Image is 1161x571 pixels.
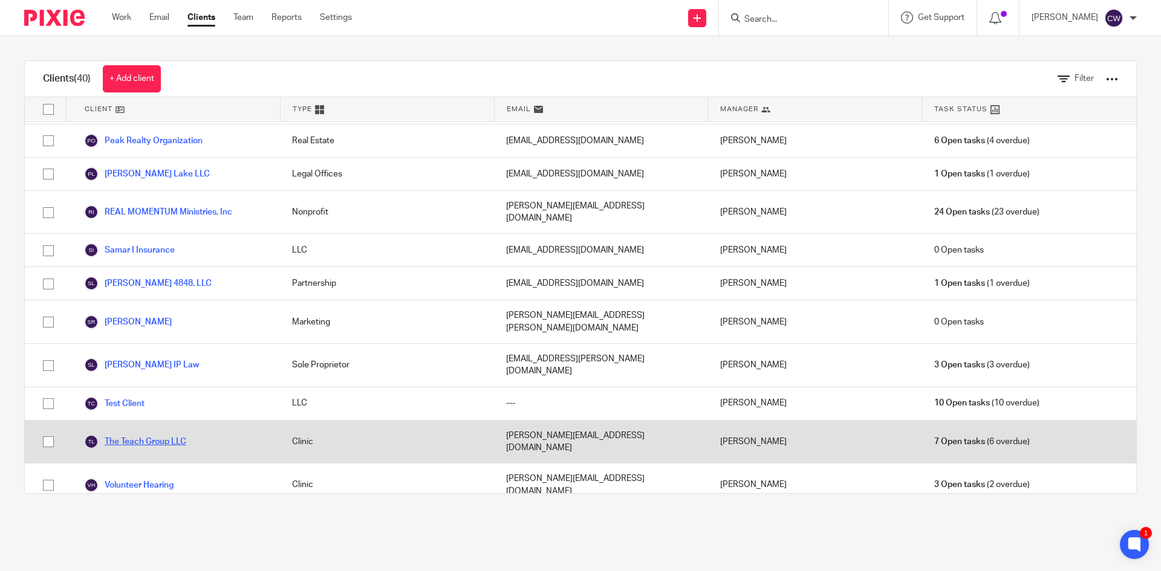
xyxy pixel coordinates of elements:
a: Email [149,11,169,24]
a: The Teach Group LLC [84,434,186,449]
div: Sole Proprietor [280,344,494,387]
img: svg%3E [84,167,99,181]
div: --- [494,387,708,420]
a: Team [233,11,253,24]
div: Clinic [280,463,494,506]
div: [EMAIL_ADDRESS][DOMAIN_NAME] [494,124,708,157]
span: (1 overdue) [934,168,1030,180]
div: [PERSON_NAME] [708,191,922,234]
a: Samar I Insurance [84,243,175,257]
span: (2 overdue) [934,479,1030,491]
img: svg%3E [84,243,99,257]
input: Select all [37,98,60,121]
h1: Clients [43,73,91,85]
img: svg%3E [84,134,99,148]
div: LLC [280,387,494,420]
span: 24 Open tasks [934,206,990,218]
img: svg%3E [84,205,99,219]
div: [PERSON_NAME][EMAIL_ADDRESS][DOMAIN_NAME] [494,191,708,234]
img: svg%3E [84,434,99,449]
span: 6 Open tasks [934,135,985,147]
a: [PERSON_NAME] [84,315,172,329]
span: 0 Open tasks [934,316,984,328]
span: (6 overdue) [934,436,1030,448]
span: 3 Open tasks [934,359,985,371]
div: Clinic [280,421,494,463]
a: Test Client [84,396,145,411]
div: [PERSON_NAME][EMAIL_ADDRESS][DOMAIN_NAME] [494,463,708,506]
img: svg%3E [84,276,99,291]
span: Manager [720,104,758,114]
span: (10 overdue) [934,397,1039,409]
img: svg%3E [84,358,99,372]
img: svg%3E [84,396,99,411]
span: (1 overdue) [934,277,1030,289]
span: 10 Open tasks [934,397,990,409]
span: Get Support [918,13,964,22]
img: Pixie [24,10,85,26]
div: Legal Offices [280,158,494,190]
div: [EMAIL_ADDRESS][PERSON_NAME][DOMAIN_NAME] [494,344,708,387]
div: [PERSON_NAME] [708,421,922,463]
span: Email [507,104,531,114]
a: Reports [272,11,302,24]
a: Clients [187,11,215,24]
div: [PERSON_NAME] [708,124,922,157]
span: 3 Open tasks [934,479,985,491]
a: Work [112,11,131,24]
a: Volunteer Hearing [84,478,174,492]
span: 1 Open tasks [934,277,985,289]
a: [PERSON_NAME] 4848, LLC [84,276,212,291]
img: svg%3E [84,315,99,329]
a: [PERSON_NAME] IP Law [84,358,199,372]
div: [EMAIL_ADDRESS][DOMAIN_NAME] [494,267,708,300]
img: svg%3E [1104,8,1124,28]
img: svg%3E [84,478,99,492]
a: + Add client [103,65,161,92]
div: [PERSON_NAME] [708,387,922,420]
div: [PERSON_NAME] [708,267,922,300]
a: REAL MOMENTUM Ministries, Inc [84,205,232,219]
span: (40) [74,74,91,83]
div: [PERSON_NAME][EMAIL_ADDRESS][DOMAIN_NAME] [494,421,708,463]
div: Nonprofit [280,191,494,234]
span: Task Status [934,104,987,114]
div: [PERSON_NAME] [708,158,922,190]
div: Partnership [280,267,494,300]
div: Marketing [280,300,494,343]
input: Search [743,15,852,25]
span: Filter [1075,74,1094,83]
div: [EMAIL_ADDRESS][DOMAIN_NAME] [494,234,708,266]
span: Client [85,104,112,114]
span: (3 overdue) [934,359,1030,371]
div: [EMAIL_ADDRESS][DOMAIN_NAME] [494,158,708,190]
span: 7 Open tasks [934,436,985,448]
span: 1 Open tasks [934,168,985,180]
a: [PERSON_NAME] Lake LLC [84,167,210,181]
div: [PERSON_NAME] [708,463,922,506]
div: 1 [1140,527,1152,539]
a: Settings [320,11,352,24]
span: Type [293,104,312,114]
span: (23 overdue) [934,206,1039,218]
span: 0 Open tasks [934,244,984,256]
a: Peak Realty Organization [84,134,203,148]
div: [PERSON_NAME][EMAIL_ADDRESS][PERSON_NAME][DOMAIN_NAME] [494,300,708,343]
div: [PERSON_NAME] [708,300,922,343]
div: [PERSON_NAME] [708,234,922,266]
div: [PERSON_NAME] [708,344,922,387]
div: Real Estate [280,124,494,157]
div: LLC [280,234,494,266]
p: [PERSON_NAME] [1032,11,1098,24]
span: (4 overdue) [934,135,1030,147]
